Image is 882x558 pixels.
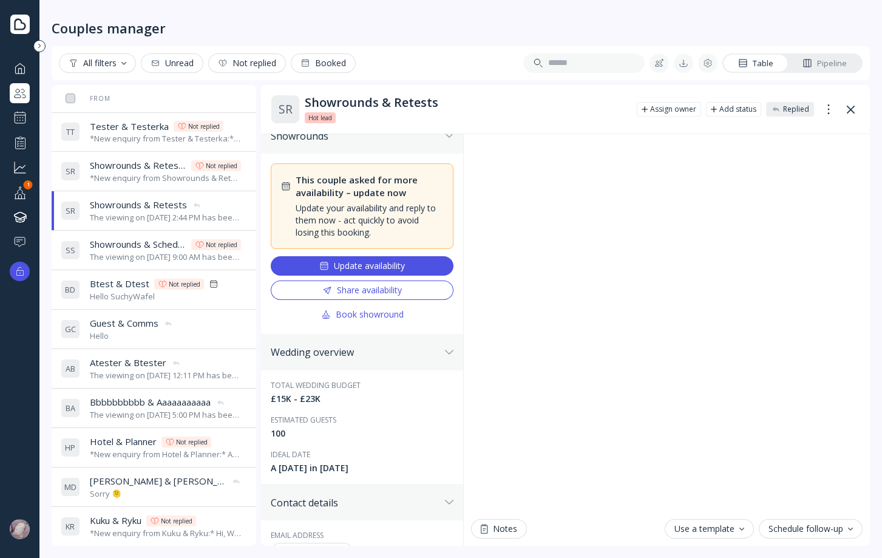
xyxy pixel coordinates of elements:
[271,427,453,440] div: 100
[61,398,80,418] div: B A
[674,524,744,534] div: Use a template
[151,58,194,68] div: Unread
[783,104,809,114] div: Replied
[10,108,30,128] a: Showrounds Scheduler
[90,291,219,302] div: Hello SuchyWafel
[90,330,173,342] div: Hello
[90,172,241,184] div: *New enquiry from Showrounds & Retests:* Hi, We're interested in your venue! Can you let us know ...
[471,134,863,512] iframe: Chat
[10,157,30,177] a: Grow your business
[208,53,286,73] button: Not replied
[650,104,696,114] div: Assign owner
[271,462,453,474] div: A [DATE] in [DATE]
[305,95,627,110] div: Showrounds & Retests
[206,161,237,171] div: Not replied
[90,159,186,172] span: Showrounds & Retests
[271,380,453,390] div: Total wedding budget
[90,449,241,460] div: *New enquiry from Hotel & Planner:* Another test message *They're interested in receiving the fol...
[61,201,80,220] div: S R
[90,251,241,263] div: The viewing on [DATE] 9:00 AM has been successfully cancelled by SuchyWafel.
[90,435,157,448] span: Hotel & Planner
[322,285,402,295] div: Share availability
[271,415,453,425] div: Estimated guests
[271,393,453,405] div: £15K - £23K
[321,310,404,319] div: Book showround
[271,256,453,276] button: Update availability
[61,240,80,260] div: S S
[90,409,241,421] div: The viewing on [DATE] 5:00 PM has been successfully cancelled by SuchyWafel.
[61,162,80,181] div: S R
[90,120,169,133] span: Tester & Testerka
[61,94,110,103] div: From
[61,359,80,378] div: A B
[24,180,33,189] div: 1
[61,477,80,497] div: M D
[90,212,241,223] div: The viewing on [DATE] 2:44 PM has been successfully cancelled by SuchyWafel.
[10,262,30,281] button: Upgrade options
[90,514,141,527] span: Kuku & Ryku
[90,199,187,211] span: Showrounds & Retests
[90,370,241,381] div: The viewing on [DATE] 12:11 PM has been successfully cancelled by SuchyWafel.
[188,121,220,131] div: Not replied
[169,279,200,289] div: Not replied
[90,277,149,290] span: Btest & Dtest
[90,317,158,330] span: Guest & Comms
[90,528,241,539] div: *New enquiry from Kuku & Ryku:* Hi, We’re interested in your venue for our wedding! We would like...
[308,113,332,123] span: Hot lead
[90,488,241,500] div: Sorry 🫠
[90,238,186,251] span: Showrounds & Scheduler
[61,438,80,457] div: H P
[10,83,30,103] a: Couples manager
[90,133,241,145] div: *New enquiry from Tester & Testerka:* Hi there! We were hoping to use the Bridebook calendar to b...
[271,95,300,124] div: S R
[719,104,756,114] div: Add status
[141,53,203,73] button: Unread
[61,280,80,299] div: B D
[90,475,226,488] span: [PERSON_NAME] & [PERSON_NAME]
[481,524,517,534] div: Notes
[300,58,346,68] div: Booked
[471,519,527,539] button: Notes
[665,519,754,539] button: Use a template
[738,58,773,69] div: Table
[61,517,80,536] div: K R
[271,281,453,300] button: Share availability
[10,207,30,227] a: Knowledge hub
[90,396,211,409] span: Bbbbbbbbbb & Aaaaaaaaaaa
[802,58,847,69] div: Pipeline
[271,449,453,460] div: Ideal date
[10,182,30,202] div: Your profile
[10,182,30,202] a: Your profile1
[271,497,440,509] div: Contact details
[10,58,30,78] a: Dashboard
[319,261,405,271] div: Update availability
[161,516,192,526] div: Not replied
[206,240,237,250] div: Not replied
[61,319,80,339] div: G C
[296,202,443,239] div: Update your availability and reply to them now - act quickly to avoid losing this booking.
[90,356,166,369] span: Atester & Btester
[768,524,853,534] div: Schedule follow-up
[271,346,440,358] div: Wedding overview
[271,130,440,142] div: Showrounds
[296,174,443,200] div: This couple asked for more availability – update now
[291,53,356,73] button: Booked
[59,53,136,73] button: All filters
[69,58,126,68] div: All filters
[218,58,276,68] div: Not replied
[759,519,863,539] button: Schedule follow-up
[61,122,80,141] div: T T
[271,305,453,324] button: Book showround
[10,132,30,152] a: Performance
[176,437,208,447] div: Not replied
[271,530,453,540] div: Email address
[10,232,30,252] a: Help & support
[52,19,166,36] div: Couples manager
